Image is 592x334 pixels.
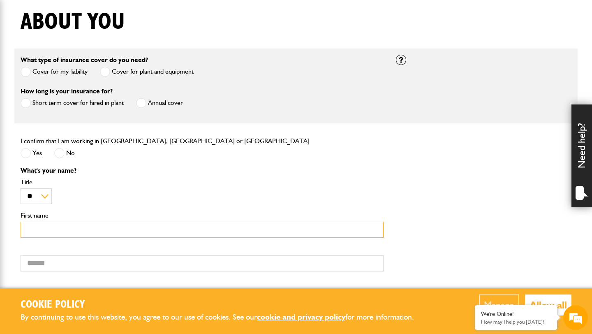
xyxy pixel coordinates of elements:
label: No [54,148,75,158]
button: Manage [479,295,519,315]
label: Title [21,179,384,186]
h2: Cookie Policy [21,299,428,311]
p: By continuing to use this website, you agree to our use of cookies. See our for more information. [21,311,428,324]
h1: About you [21,8,125,36]
label: Annual cover [136,98,183,108]
p: How may I help you today? [481,319,551,325]
div: We're Online! [481,311,551,318]
div: Need help? [571,104,592,207]
label: First name [21,212,384,219]
label: What type of insurance cover do you need? [21,57,148,63]
label: Cover for my liability [21,67,88,77]
label: Yes [21,148,42,158]
label: Short term cover for hired in plant [21,98,124,108]
label: I confirm that I am working in [GEOGRAPHIC_DATA], [GEOGRAPHIC_DATA] or [GEOGRAPHIC_DATA] [21,138,310,144]
button: Allow all [525,295,571,315]
label: How long is your insurance for? [21,88,113,95]
label: Cover for plant and equipment [100,67,194,77]
p: What's your name? [21,167,384,174]
a: cookie and privacy policy [257,312,345,322]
